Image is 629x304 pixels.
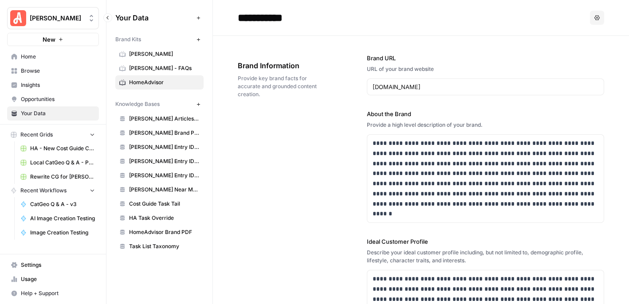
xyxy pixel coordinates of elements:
[21,289,95,297] span: Help + Support
[20,131,53,139] span: Recent Grids
[115,197,204,211] a: Cost Guide Task Tail
[7,64,99,78] a: Browse
[30,229,95,237] span: Image Creation Testing
[115,100,160,108] span: Knowledge Bases
[30,200,95,208] span: CatGeo Q & A - v3
[129,186,200,194] span: [PERSON_NAME] Near Me Sitemap
[115,239,204,253] a: Task List Taxonomy
[367,54,605,62] label: Brand URL
[367,65,605,73] div: URL of your brand website
[7,184,99,197] button: Recent Workflows
[115,154,204,168] a: [PERSON_NAME] Entry IDs: Questions
[238,60,317,71] span: Brand Information
[21,109,95,117] span: Your Data
[129,157,200,165] span: [PERSON_NAME] Entry IDs: Questions
[21,261,95,269] span: Settings
[129,242,200,250] span: Task List Taxonomy
[7,78,99,92] a: Insights
[20,187,67,195] span: Recent Workflows
[367,109,605,118] label: About the Brand
[7,286,99,300] button: Help + Support
[7,128,99,141] button: Recent Grids
[129,171,200,179] span: [PERSON_NAME] Entry IDs: Unified Task
[16,141,99,156] a: HA - New Cost Guide Creation Grid
[30,14,83,23] span: [PERSON_NAME]
[129,115,200,123] span: [PERSON_NAME] Articles Sitemaps
[129,228,200,236] span: HomeAdvisor Brand PDF
[16,197,99,211] a: CatGeo Q & A - v3
[21,275,95,283] span: Usage
[115,75,204,90] a: HomeAdvisor
[367,249,605,265] div: Describe your ideal customer profile including, but not limited to, demographic profile, lifestyl...
[129,200,200,208] span: Cost Guide Task Tail
[21,53,95,61] span: Home
[115,112,204,126] a: [PERSON_NAME] Articles Sitemaps
[115,211,204,225] a: HA Task Override
[10,10,26,26] img: Angi Logo
[7,50,99,64] a: Home
[21,95,95,103] span: Opportunities
[129,129,200,137] span: [PERSON_NAME] Brand PDF
[7,272,99,286] a: Usage
[30,214,95,222] span: AI Image Creation Testing
[16,170,99,184] a: Rewrite CG for [PERSON_NAME] - Grading version Grid
[367,121,605,129] div: Provide a high level description of your brand.
[238,74,317,98] span: Provide key brand facts for accurate and grounded content creation.
[129,50,200,58] span: [PERSON_NAME]
[115,140,204,154] a: [PERSON_NAME] Entry IDs: Location
[129,214,200,222] span: HA Task Override
[21,67,95,75] span: Browse
[30,144,95,152] span: HA - New Cost Guide Creation Grid
[7,7,99,29] button: Workspace: Angi
[43,35,55,44] span: New
[115,183,204,197] a: [PERSON_NAME] Near Me Sitemap
[373,82,599,91] input: www.sundaysoccer.com
[21,81,95,89] span: Insights
[16,211,99,226] a: AI Image Creation Testing
[7,33,99,46] button: New
[115,225,204,239] a: HomeAdvisor Brand PDF
[7,92,99,106] a: Opportunities
[115,61,204,75] a: [PERSON_NAME] - FAQs
[115,47,204,61] a: [PERSON_NAME]
[129,78,200,86] span: HomeAdvisor
[115,126,204,140] a: [PERSON_NAME] Brand PDF
[16,156,99,170] a: Local CatGeo Q & A - Pass/Fail v2 Grid
[129,64,200,72] span: [PERSON_NAME] - FAQs
[115,35,141,43] span: Brand Kits
[367,237,605,246] label: Ideal Customer Profile
[115,12,193,23] span: Your Data
[115,168,204,183] a: [PERSON_NAME] Entry IDs: Unified Task
[30,173,95,181] span: Rewrite CG for [PERSON_NAME] - Grading version Grid
[7,258,99,272] a: Settings
[30,159,95,167] span: Local CatGeo Q & A - Pass/Fail v2 Grid
[16,226,99,240] a: Image Creation Testing
[7,106,99,121] a: Your Data
[129,143,200,151] span: [PERSON_NAME] Entry IDs: Location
